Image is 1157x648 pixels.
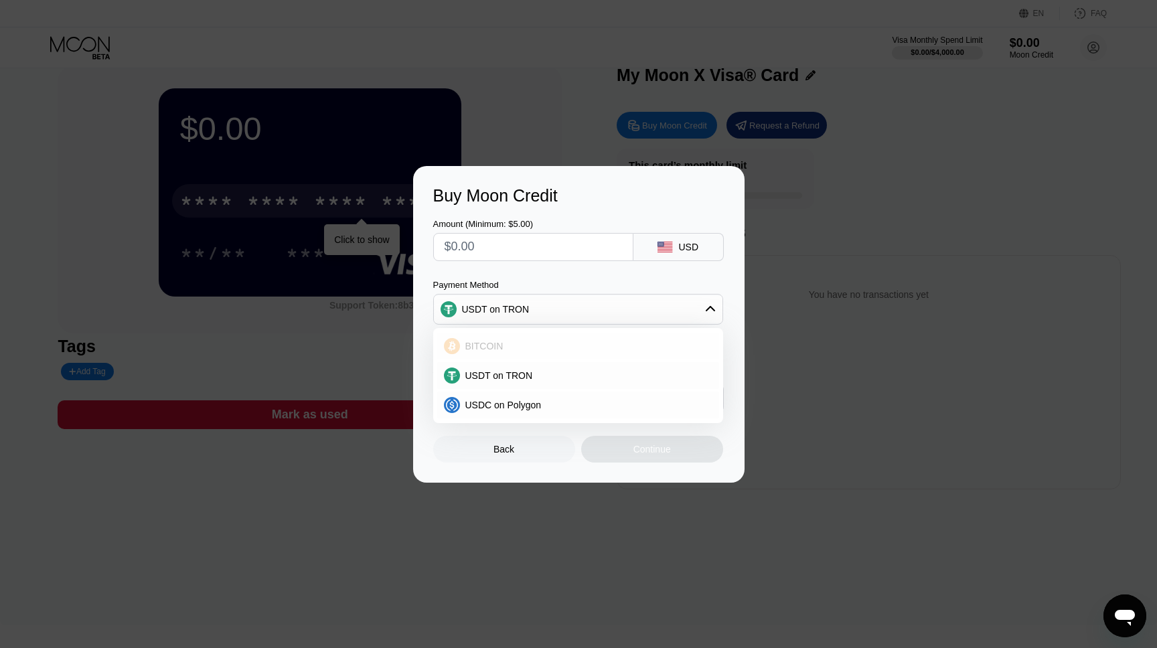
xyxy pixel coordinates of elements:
div: USDT on TRON [462,304,530,315]
span: BITCOIN [465,341,504,351]
div: Buy Moon Credit [433,186,724,206]
span: USDC on Polygon [465,400,542,410]
div: Back [493,444,514,455]
iframe: Button to launch messaging window [1103,594,1146,637]
span: USDT on TRON [465,370,533,381]
div: Amount (Minimum: $5.00) [433,219,633,229]
div: USD [678,242,698,252]
input: $0.00 [445,234,622,260]
div: USDC on Polygon [437,392,719,418]
div: Payment Method [433,280,723,290]
div: BITCOIN [437,333,719,359]
div: USDT on TRON [437,362,719,389]
div: Back [433,436,575,463]
div: USDT on TRON [434,296,722,323]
